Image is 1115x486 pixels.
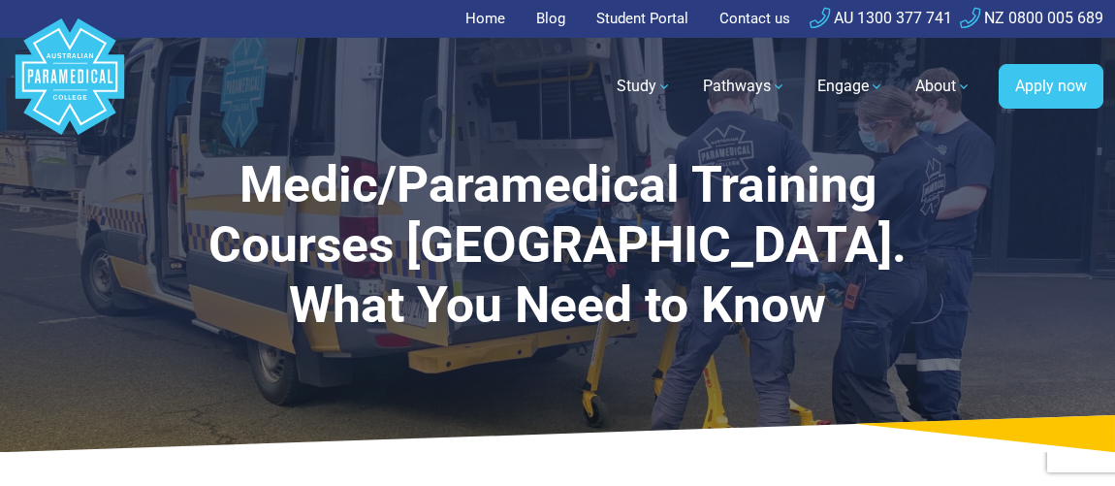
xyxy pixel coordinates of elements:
[605,59,684,113] a: Study
[806,59,896,113] a: Engage
[691,59,798,113] a: Pathways
[960,9,1103,27] a: NZ 0800 005 689
[999,64,1103,109] a: Apply now
[148,155,968,336] h1: Medic/Paramedical Training Courses [GEOGRAPHIC_DATA]. What You Need to Know
[904,59,983,113] a: About
[12,38,128,136] a: Australian Paramedical College
[810,9,952,27] a: AU 1300 377 741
